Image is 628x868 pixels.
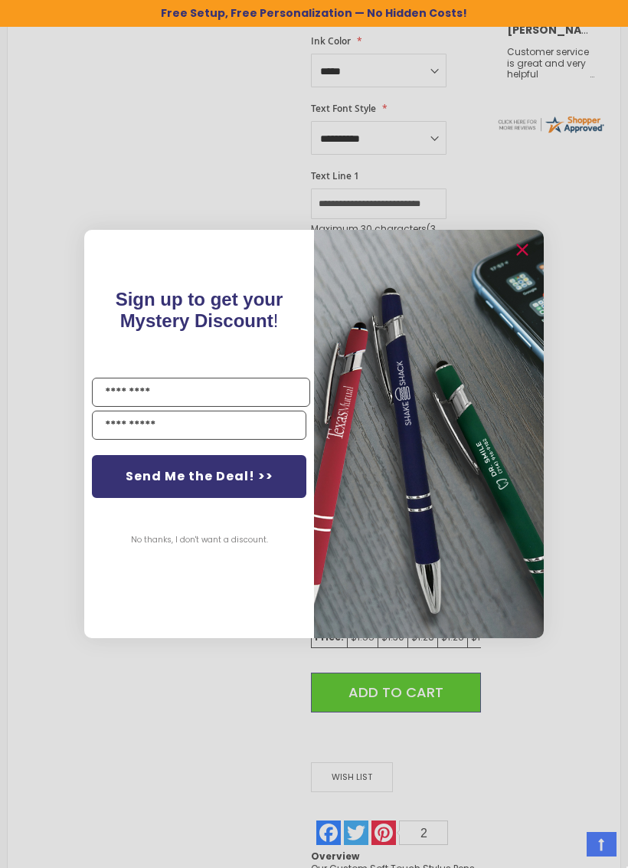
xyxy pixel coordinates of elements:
[92,455,306,498] button: Send Me the Deal! >>
[116,289,283,331] span: Sign up to get your Mystery Discount
[116,289,283,331] span: !
[123,521,276,559] button: No thanks, I don't want a discount.
[314,230,544,638] img: 081b18bf-2f98-4675-a917-09431eb06994.jpeg
[510,237,535,262] button: Close dialog
[92,411,306,440] input: YOUR EMAIL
